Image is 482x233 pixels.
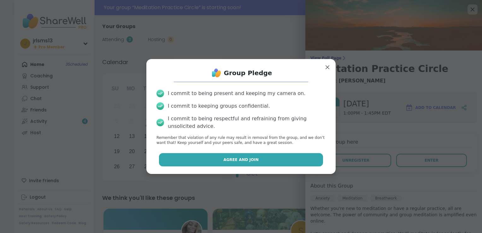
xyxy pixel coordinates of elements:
[168,102,270,110] div: I commit to keeping groups confidential.
[168,115,326,130] div: I commit to being respectful and refraining from giving unsolicited advice.
[168,90,305,97] div: I commit to being present and keeping my camera on.
[224,69,272,77] h1: Group Pledge
[223,157,259,163] span: Agree and Join
[159,153,323,166] button: Agree and Join
[210,67,223,79] img: ShareWell Logo
[156,135,326,146] p: Remember that violation of any rule may result in removal from the group, and we don’t want that!...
